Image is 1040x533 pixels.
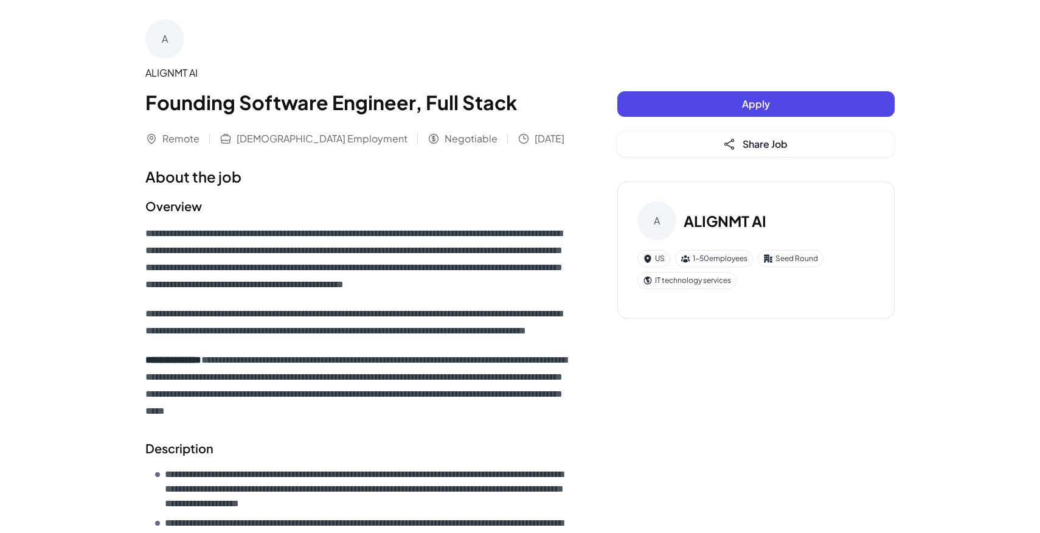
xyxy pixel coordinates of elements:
button: Apply [617,91,895,117]
div: A [145,19,184,58]
span: Apply [742,97,770,110]
div: ALIGNMT AI [145,66,569,80]
div: Seed Round [758,250,823,267]
div: A [637,201,676,240]
h2: Description [145,439,569,458]
span: Negotiable [445,131,497,146]
div: 1-50 employees [675,250,753,267]
span: Share Job [743,138,788,150]
span: Remote [162,131,199,146]
span: [DEMOGRAPHIC_DATA] Employment [237,131,407,146]
h3: ALIGNMT AI [684,210,766,232]
span: [DATE] [535,131,564,146]
button: Share Job [617,131,895,157]
h2: Overview [145,197,569,215]
h1: About the job [145,165,569,187]
div: US [637,250,670,267]
h1: Founding Software Engineer, Full Stack [145,88,569,117]
div: IT technology services [637,272,737,289]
